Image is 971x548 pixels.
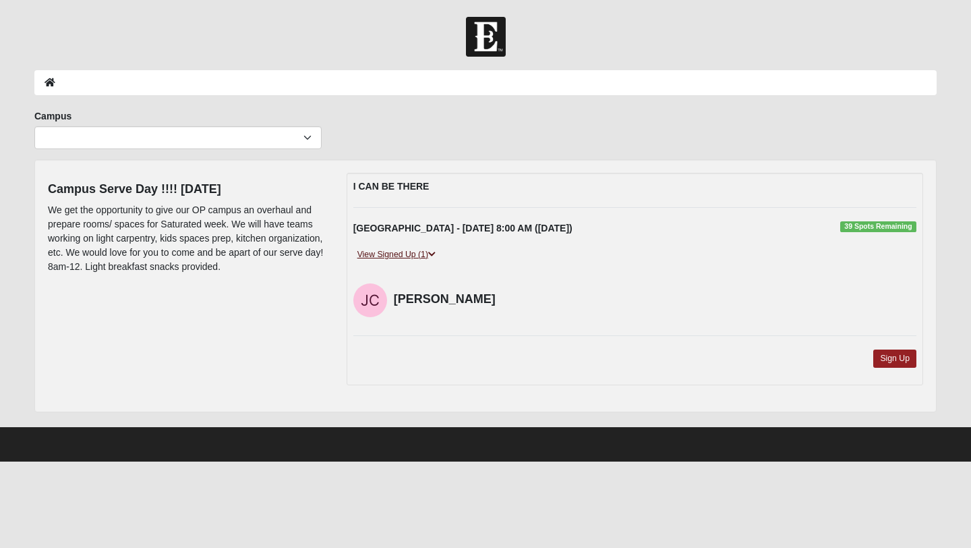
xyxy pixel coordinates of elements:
h4: Campus Serve Day !!!! [DATE] [48,182,326,197]
label: Campus [34,109,71,123]
span: 39 Spots Remaining [840,221,916,232]
p: We get the opportunity to give our OP campus an overhaul and prepare rooms/ spaces for Saturated ... [48,203,326,274]
strong: I CAN BE THERE [353,181,430,192]
a: View Signed Up (1) [353,248,440,262]
img: Jamie Cottle [353,283,387,317]
h4: [PERSON_NAME] [394,292,527,307]
img: Church of Eleven22 Logo [466,17,506,57]
a: Sign Up [873,350,916,368]
strong: [GEOGRAPHIC_DATA] - [DATE] 8:00 AM ([DATE]) [353,223,572,234]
